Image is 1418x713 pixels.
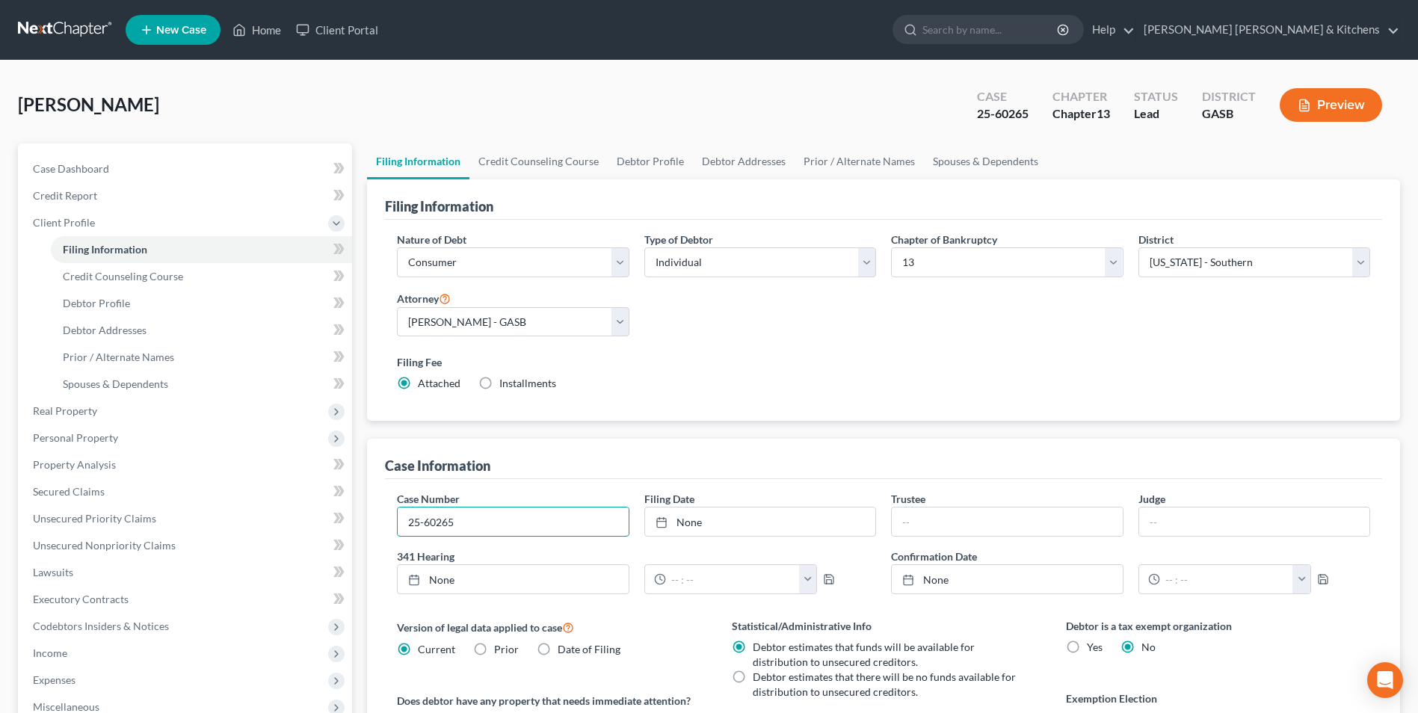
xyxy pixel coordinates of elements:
[156,25,206,36] span: New Case
[608,143,693,179] a: Debtor Profile
[63,243,147,256] span: Filing Information
[51,317,352,344] a: Debtor Addresses
[225,16,289,43] a: Home
[33,566,73,578] span: Lawsuits
[645,507,875,536] a: None
[1160,565,1294,593] input: -- : --
[892,507,1122,536] input: --
[1066,618,1370,634] label: Debtor is a tax exempt organization
[33,216,95,229] span: Client Profile
[1202,105,1256,123] div: GASB
[1367,662,1403,698] div: Open Intercom Messenger
[1202,88,1256,105] div: District
[977,105,1029,123] div: 25-60265
[63,351,174,363] span: Prior / Alternate Names
[51,371,352,398] a: Spouses & Dependents
[367,143,469,179] a: Filing Information
[795,143,924,179] a: Prior / Alternate Names
[21,451,352,478] a: Property Analysis
[21,182,352,209] a: Credit Report
[385,197,493,215] div: Filing Information
[397,618,701,636] label: Version of legal data applied to case
[732,618,1036,634] label: Statistical/Administrative Info
[494,643,519,655] span: Prior
[693,143,795,179] a: Debtor Addresses
[33,431,118,444] span: Personal Property
[397,693,701,709] label: Does debtor have any property that needs immediate attention?
[33,620,169,632] span: Codebtors Insiders & Notices
[397,354,1370,370] label: Filing Fee
[51,344,352,371] a: Prior / Alternate Names
[499,377,556,389] span: Installments
[469,143,608,179] a: Credit Counseling Course
[397,289,451,307] label: Attorney
[884,549,1378,564] label: Confirmation Date
[21,586,352,613] a: Executory Contracts
[33,700,99,713] span: Miscellaneous
[397,232,466,247] label: Nature of Debt
[51,236,352,263] a: Filing Information
[891,232,997,247] label: Chapter of Bankruptcy
[1052,105,1110,123] div: Chapter
[1141,641,1156,653] span: No
[63,377,168,390] span: Spouses & Dependents
[289,16,386,43] a: Client Portal
[21,532,352,559] a: Unsecured Nonpriority Claims
[33,485,105,498] span: Secured Claims
[1134,88,1178,105] div: Status
[21,478,352,505] a: Secured Claims
[666,565,800,593] input: -- : --
[33,673,75,686] span: Expenses
[644,232,713,247] label: Type of Debtor
[753,641,975,668] span: Debtor estimates that funds will be available for distribution to unsecured creditors.
[1085,16,1135,43] a: Help
[33,593,129,605] span: Executory Contracts
[891,491,925,507] label: Trustee
[33,458,116,471] span: Property Analysis
[51,290,352,317] a: Debtor Profile
[33,512,156,525] span: Unsecured Priority Claims
[18,93,159,115] span: [PERSON_NAME]
[1280,88,1382,122] button: Preview
[1087,641,1103,653] span: Yes
[33,646,67,659] span: Income
[21,505,352,532] a: Unsecured Priority Claims
[33,162,109,175] span: Case Dashboard
[63,297,130,309] span: Debtor Profile
[63,270,183,283] span: Credit Counseling Course
[21,559,352,586] a: Lawsuits
[33,404,97,417] span: Real Property
[1138,232,1174,247] label: District
[398,565,628,593] a: None
[892,565,1122,593] a: None
[418,377,460,389] span: Attached
[1139,507,1369,536] input: --
[385,457,490,475] div: Case Information
[33,539,176,552] span: Unsecured Nonpriority Claims
[397,491,460,507] label: Case Number
[418,643,455,655] span: Current
[1097,106,1110,120] span: 13
[33,189,97,202] span: Credit Report
[1138,491,1165,507] label: Judge
[753,670,1016,698] span: Debtor estimates that there will be no funds available for distribution to unsecured creditors.
[51,263,352,290] a: Credit Counseling Course
[398,507,628,536] input: Enter case number...
[1136,16,1399,43] a: [PERSON_NAME] [PERSON_NAME] & Kitchens
[924,143,1047,179] a: Spouses & Dependents
[1052,88,1110,105] div: Chapter
[389,549,884,564] label: 341 Hearing
[644,491,694,507] label: Filing Date
[1134,105,1178,123] div: Lead
[977,88,1029,105] div: Case
[1066,691,1370,706] label: Exemption Election
[558,643,620,655] span: Date of Filing
[21,155,352,182] a: Case Dashboard
[63,324,147,336] span: Debtor Addresses
[922,16,1059,43] input: Search by name...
